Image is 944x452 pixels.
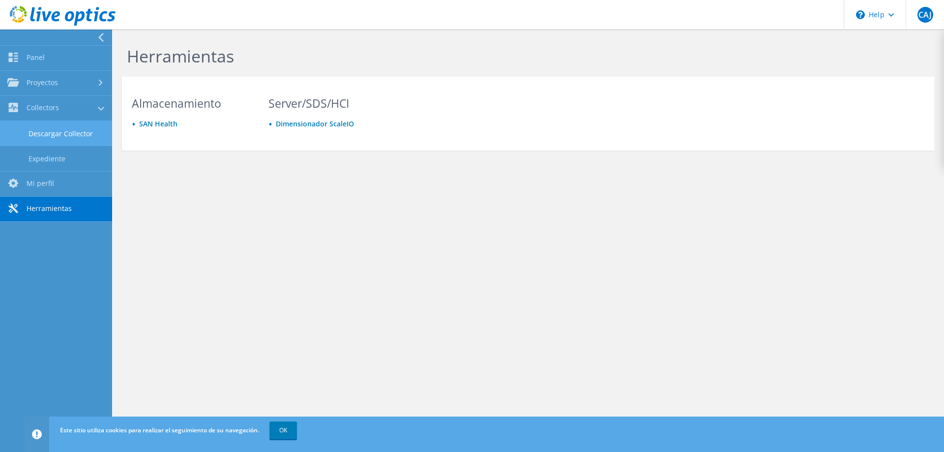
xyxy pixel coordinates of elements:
span: CAJ [917,7,933,23]
span: Este sitio utiliza cookies para realizar el seguimiento de su navegación. [60,426,259,434]
a: SAN Health [139,119,177,128]
h1: Herramientas [127,46,791,66]
h3: Server/SDS/HCI [268,98,386,109]
a: Dimensionador ScaleIO [276,119,354,128]
h3: Almacenamiento [132,98,250,109]
svg: \n [856,10,865,19]
a: OK [269,422,297,439]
